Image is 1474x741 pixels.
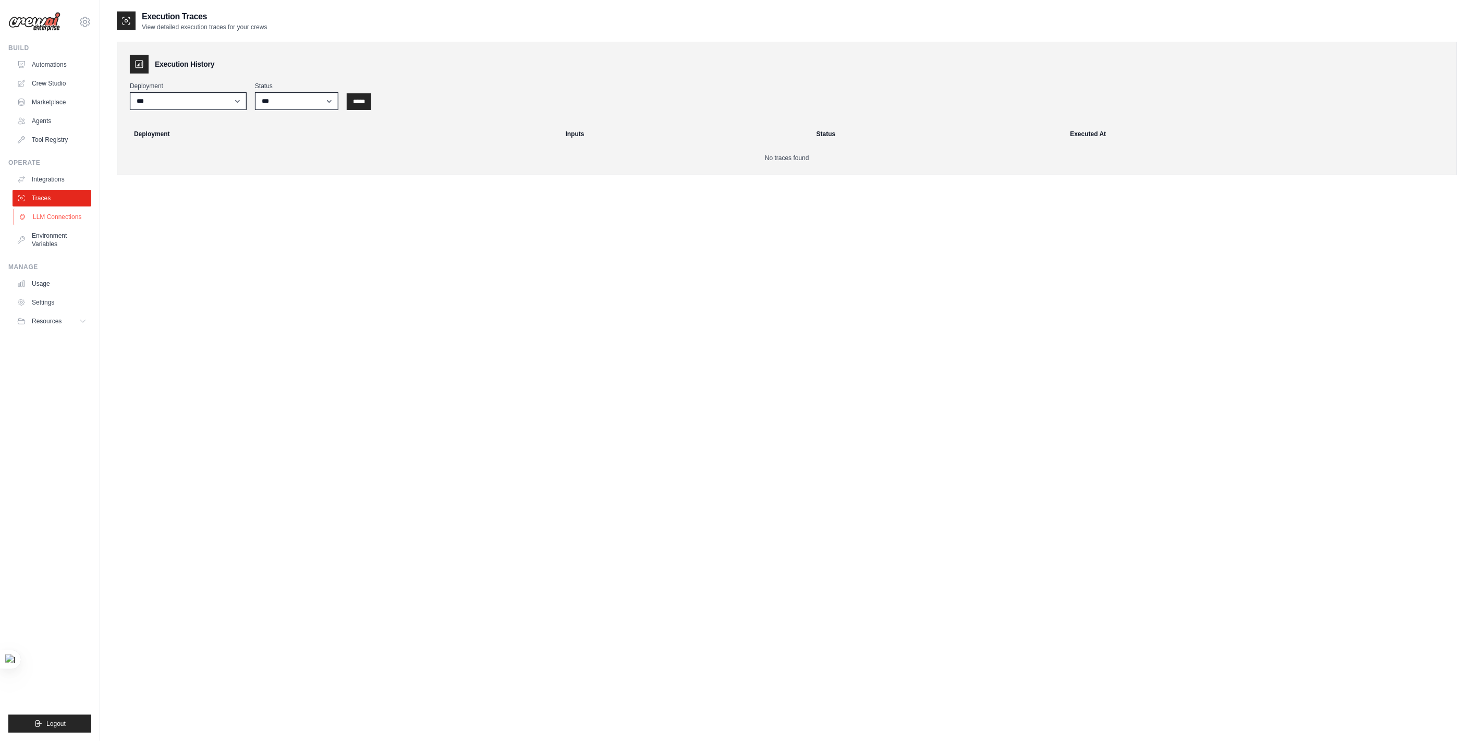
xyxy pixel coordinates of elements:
[155,59,214,69] h3: Execution History
[130,82,247,90] label: Deployment
[32,317,62,325] span: Resources
[13,313,91,330] button: Resources
[13,131,91,148] a: Tool Registry
[1064,123,1453,145] th: Executed At
[14,209,92,225] a: LLM Connections
[142,10,267,23] h2: Execution Traces
[13,171,91,188] a: Integrations
[13,227,91,252] a: Environment Variables
[8,159,91,167] div: Operate
[13,275,91,292] a: Usage
[13,294,91,311] a: Settings
[559,123,810,145] th: Inputs
[255,82,338,90] label: Status
[130,154,1444,162] p: No traces found
[8,44,91,52] div: Build
[8,263,91,271] div: Manage
[8,715,91,733] button: Logout
[13,113,91,129] a: Agents
[13,94,91,111] a: Marketplace
[13,56,91,73] a: Automations
[142,23,267,31] p: View detailed execution traces for your crews
[8,12,60,32] img: Logo
[810,123,1064,145] th: Status
[46,720,66,728] span: Logout
[13,190,91,206] a: Traces
[121,123,559,145] th: Deployment
[13,75,91,92] a: Crew Studio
